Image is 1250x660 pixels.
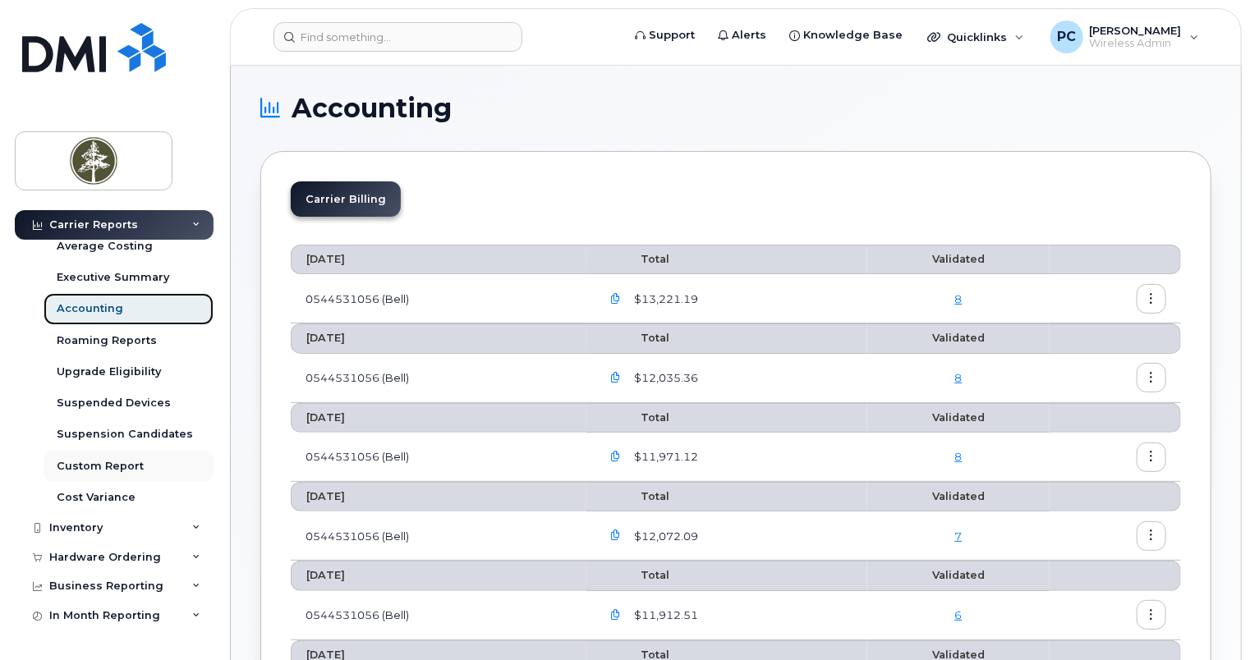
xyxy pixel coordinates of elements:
[954,608,962,621] a: 6
[292,96,452,121] span: Accounting
[601,332,669,344] span: Total
[954,529,962,543] a: 7
[954,292,962,305] a: 8
[291,274,586,323] td: 0544531056 (Bell)
[291,403,586,433] th: [DATE]
[291,561,586,590] th: [DATE]
[291,433,586,482] td: 0544531056 (Bell)
[291,511,586,561] td: 0544531056 (Bell)
[291,591,586,640] td: 0544531056 (Bell)
[291,245,586,274] th: [DATE]
[601,569,669,581] span: Total
[954,450,962,463] a: 8
[601,411,669,424] span: Total
[867,403,1050,433] th: Validated
[631,291,698,307] span: $13,221.19
[867,323,1050,353] th: Validated
[867,482,1050,511] th: Validated
[867,561,1050,590] th: Validated
[291,323,586,353] th: [DATE]
[291,354,586,403] td: 0544531056 (Bell)
[291,482,586,511] th: [DATE]
[601,490,669,502] span: Total
[631,449,698,465] span: $11,971.12
[631,607,698,623] span: $11,912.51
[631,370,698,386] span: $12,035.36
[631,529,698,544] span: $12,072.09
[867,245,1050,274] th: Validated
[601,253,669,265] span: Total
[954,371,962,384] a: 8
